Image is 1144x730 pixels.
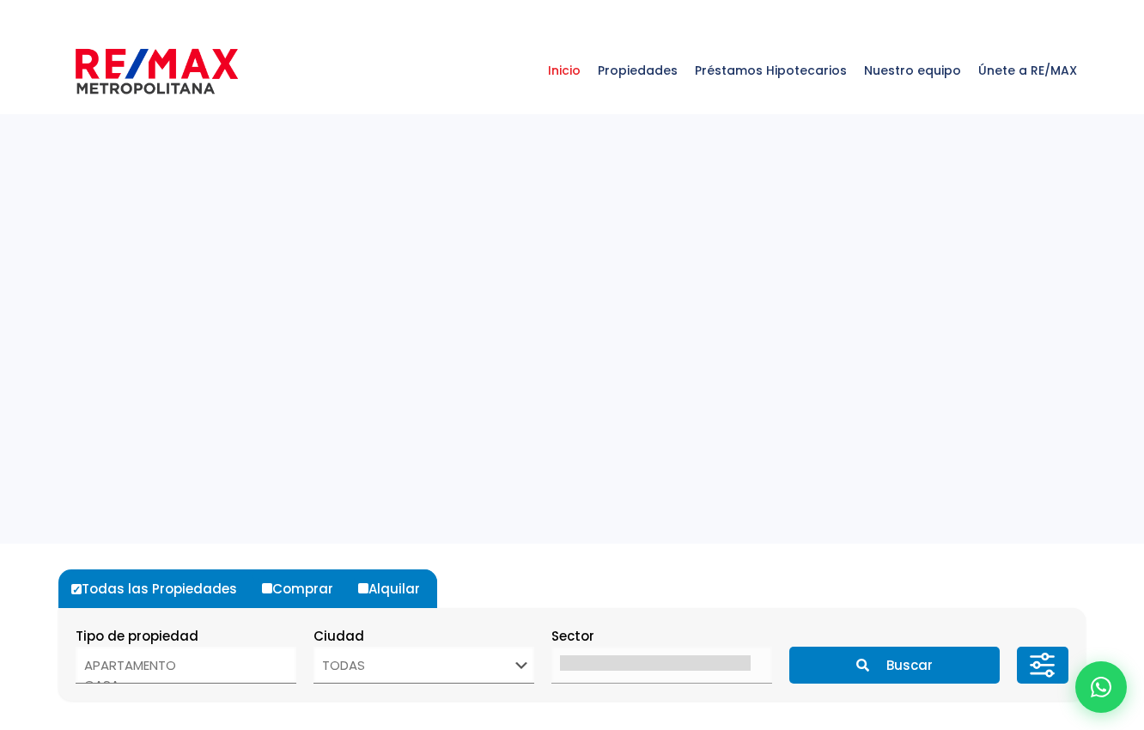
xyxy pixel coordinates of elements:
[84,655,275,675] option: APARTAMENTO
[686,27,855,113] a: Préstamos Hipotecarios
[539,27,589,113] a: Inicio
[589,27,686,113] a: Propiedades
[67,569,254,608] label: Todas las Propiedades
[76,27,238,113] a: RE/MAX Metropolitana
[539,45,589,96] span: Inicio
[686,45,855,96] span: Préstamos Hipotecarios
[855,45,970,96] span: Nuestro equipo
[71,584,82,594] input: Todas las Propiedades
[551,627,594,645] span: Sector
[262,583,272,593] input: Comprar
[258,569,350,608] label: Comprar
[354,569,437,608] label: Alquilar
[313,627,364,645] span: Ciudad
[76,627,198,645] span: Tipo de propiedad
[970,45,1086,96] span: Únete a RE/MAX
[789,647,999,684] button: Buscar
[358,583,368,593] input: Alquilar
[84,675,275,695] option: CASA
[970,27,1086,113] a: Únete a RE/MAX
[855,27,970,113] a: Nuestro equipo
[589,45,686,96] span: Propiedades
[76,46,238,97] img: remax-metropolitana-logo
